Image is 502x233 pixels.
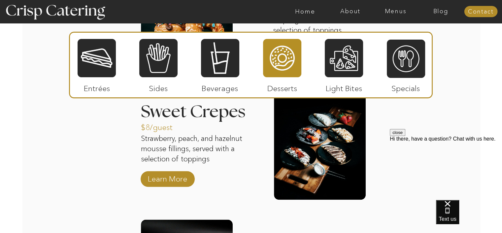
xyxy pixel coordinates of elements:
[464,9,497,15] a: Contact
[75,77,119,96] p: Entrées
[418,8,463,15] a: Blog
[146,168,189,187] a: Learn More
[198,77,242,96] p: Beverages
[141,134,249,165] p: Strawberry, peach, and hazelnut mousse fillings, served with a selection of toppings
[136,77,180,96] p: Sides
[390,129,502,208] iframe: podium webchat widget prompt
[141,103,262,120] h3: Sweet Crepes
[436,200,502,233] iframe: podium webchat widget bubble
[373,8,418,15] a: Menus
[283,8,328,15] a: Home
[260,77,304,96] p: Desserts
[384,77,428,96] p: Specials
[141,116,185,135] a: $8/guest
[328,8,373,15] a: About
[322,77,366,96] p: Light Bites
